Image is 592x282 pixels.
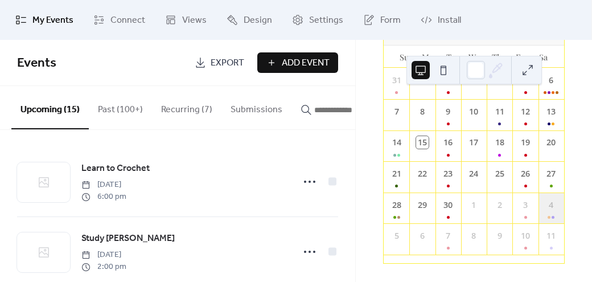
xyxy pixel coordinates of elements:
div: 21 [390,167,403,180]
div: 23 [442,167,454,180]
div: Mo [416,46,439,68]
span: Views [182,14,207,27]
span: 6:00 pm [81,191,126,203]
div: We [462,46,486,68]
span: Settings [309,14,343,27]
span: [DATE] [81,179,126,191]
a: Settings [283,5,352,35]
div: 12 [519,105,532,118]
div: Fr [509,46,532,68]
div: 10 [468,105,480,118]
div: 11 [494,105,506,118]
div: 15 [416,136,429,149]
div: 18 [494,136,506,149]
div: 26 [519,167,532,180]
div: 11 [545,230,558,242]
div: Su [393,46,416,68]
a: Install [412,5,470,35]
span: My Events [32,14,73,27]
div: 20 [545,136,558,149]
a: Design [218,5,281,35]
div: Tu [439,46,462,68]
div: 9 [442,105,454,118]
div: Sa [532,46,555,68]
div: 31 [390,74,403,87]
span: Export [211,56,244,70]
button: Add Event [257,52,338,73]
div: 5 [390,230,403,242]
div: 10 [519,230,532,242]
div: 30 [442,199,454,211]
a: My Events [7,5,82,35]
a: Export [186,52,253,73]
div: 16 [442,136,454,149]
div: Th [486,46,509,68]
span: Study [PERSON_NAME] [81,232,175,246]
a: Connect [85,5,154,35]
span: Connect [110,14,145,27]
div: 22 [416,167,429,180]
div: 6 [416,230,429,242]
span: [DATE] [81,249,126,261]
div: 3 [519,199,532,211]
button: Recurring (7) [152,86,221,128]
div: 1 [468,199,480,211]
span: Events [17,51,56,76]
div: 8 [416,105,429,118]
div: 2 [494,199,506,211]
div: 9 [494,230,506,242]
span: Form [380,14,401,27]
div: 6 [545,74,558,87]
div: 13 [545,105,558,118]
div: 29 [416,199,429,211]
div: 14 [390,136,403,149]
span: Install [438,14,461,27]
span: 2:00 pm [81,261,126,273]
div: 19 [519,136,532,149]
a: Learn to Crochet [81,161,150,176]
div: 28 [390,199,403,211]
div: 4 [545,199,558,211]
div: 17 [468,136,480,149]
button: Upcoming (15) [11,86,89,129]
div: 8 [468,230,480,242]
div: 25 [494,167,506,180]
span: Learn to Crochet [81,162,150,175]
a: Views [157,5,215,35]
button: Past (100+) [89,86,152,128]
button: Submissions [221,86,291,128]
div: 7 [390,105,403,118]
a: Study [PERSON_NAME] [81,231,175,246]
span: Design [244,14,272,27]
div: 24 [468,167,480,180]
span: Add Event [282,56,330,70]
div: 27 [545,167,558,180]
a: Form [355,5,409,35]
div: 7 [442,230,454,242]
